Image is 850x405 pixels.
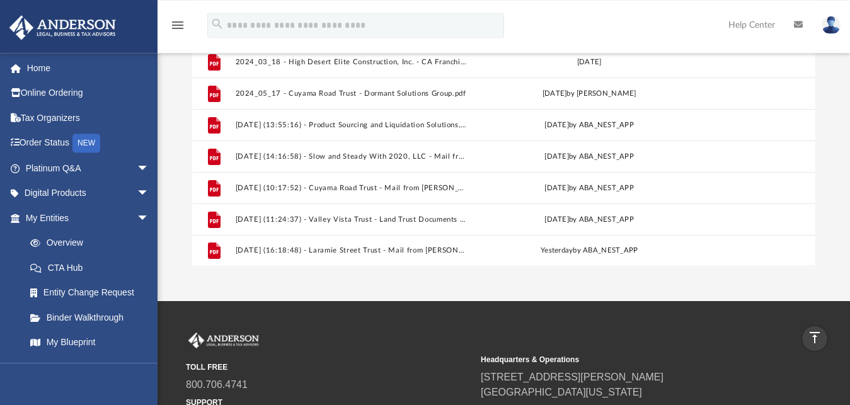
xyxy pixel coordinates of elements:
a: [STREET_ADDRESS][PERSON_NAME] [481,372,663,382]
button: [DATE] (14:16:58) - Slow and Steady With 2020, LLC - Mail from Slow and Steady With 2020, LLC.pdf [235,152,468,161]
div: [DATE] by ABA_NEST_APP [473,120,706,131]
div: by ABA_NEST_APP [473,246,706,257]
div: [DATE] [473,57,706,68]
img: Anderson Advisors Platinum Portal [186,333,261,349]
button: 2024_03_18 - High Desert Elite Construction, Inc. - CA Franchise Tax.pdf [235,58,468,66]
div: [DATE] by [PERSON_NAME] [473,88,706,100]
a: Binder Walkthrough [18,305,168,330]
a: Online Ordering [9,81,168,106]
a: Tax Organizers [9,105,168,130]
div: [DATE] by ABA_NEST_APP [473,151,706,163]
a: Overview [18,231,168,256]
a: 800.706.4741 [186,379,248,390]
button: [DATE] (13:55:16) - Product Sourcing and Liquidation Solutions, LLC - Mail from [US_STATE] DEPART... [235,121,468,129]
a: [GEOGRAPHIC_DATA][US_STATE] [481,387,642,397]
small: Headquarters & Operations [481,354,767,365]
a: CTA Hub [18,255,168,280]
div: [DATE] by ABA_NEST_APP [473,214,706,225]
span: yesterday [541,248,573,254]
a: Tax Due Dates [18,355,168,380]
button: [DATE] (16:18:48) - Laramie Street Trust - Mail from [PERSON_NAME].pdf [235,247,468,255]
div: grid [192,6,815,266]
a: Digital Productsarrow_drop_down [9,181,168,206]
button: 2024_05_17 - Cuyama Road Trust - Dormant Solutions Group.pdf [235,89,468,98]
span: arrow_drop_down [137,156,162,181]
i: search [210,17,224,31]
button: [DATE] (11:24:37) - Valley Vista Trust - Land Trust Documents from [PERSON_NAME].pdf [235,215,468,224]
small: TOLL FREE [186,362,472,373]
a: Home [9,55,168,81]
a: Order StatusNEW [9,130,168,156]
a: menu [170,24,185,33]
a: Platinum Q&Aarrow_drop_down [9,156,168,181]
div: [DATE] by ABA_NEST_APP [473,183,706,194]
div: NEW [72,134,100,152]
span: arrow_drop_down [137,181,162,207]
a: My Blueprint [18,330,162,355]
span: arrow_drop_down [137,205,162,231]
img: User Pic [822,16,841,34]
a: vertical_align_top [801,325,828,351]
img: Anderson Advisors Platinum Portal [6,15,120,40]
i: vertical_align_top [807,330,822,345]
a: My Entitiesarrow_drop_down [9,205,168,231]
button: [DATE] (10:17:52) - Cuyama Road Trust - Mail from [PERSON_NAME] CPA, CFA.pdf [235,184,468,192]
a: Entity Change Request [18,280,168,305]
i: menu [170,18,185,33]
